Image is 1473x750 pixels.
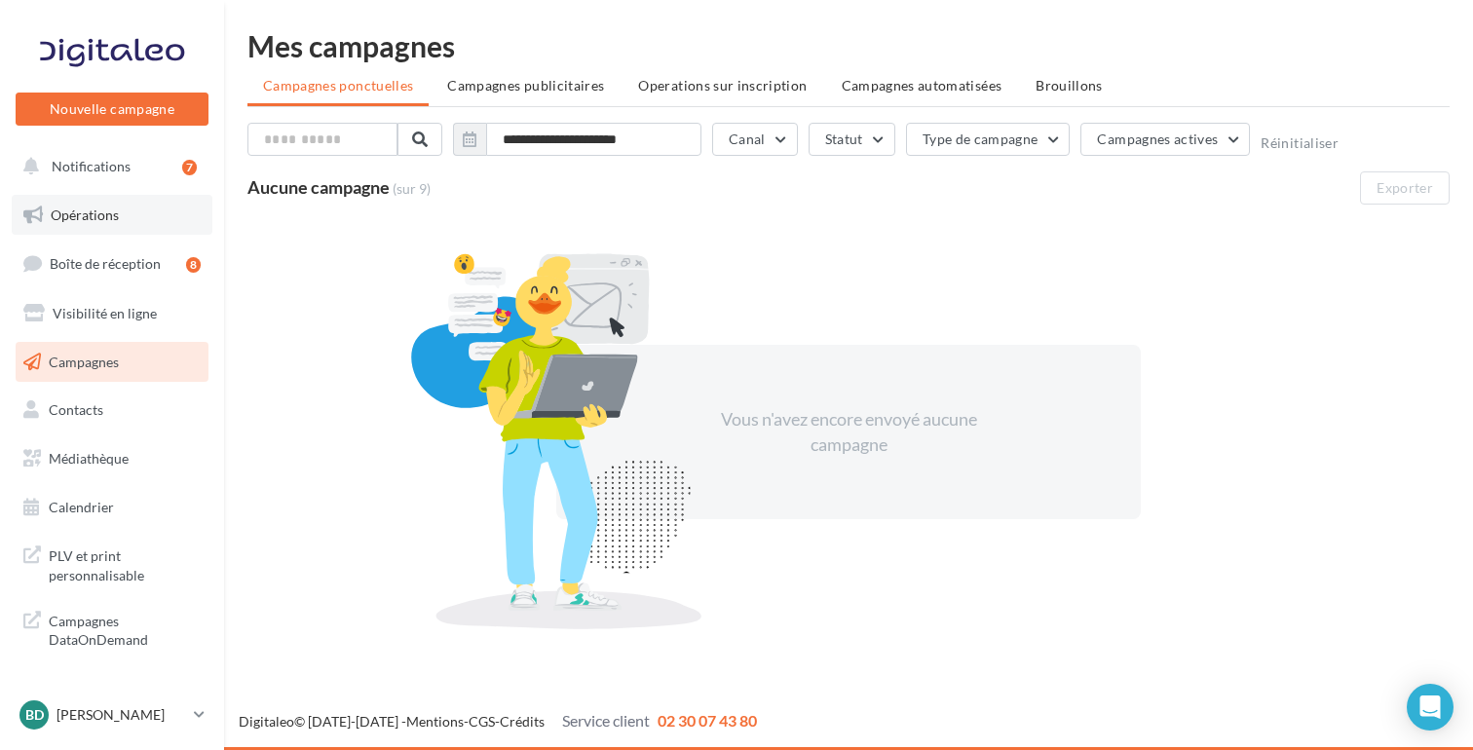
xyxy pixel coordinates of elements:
[50,255,161,272] span: Boîte de réception
[49,543,201,584] span: PLV et print personnalisable
[247,31,1450,60] div: Mes campagnes
[1080,123,1250,156] button: Campagnes actives
[658,711,757,730] span: 02 30 07 43 80
[1407,684,1454,731] div: Open Intercom Messenger
[12,195,212,236] a: Opérations
[638,77,807,94] span: Operations sur inscription
[500,713,545,730] a: Crédits
[52,158,131,174] span: Notifications
[1036,77,1103,94] span: Brouillons
[809,123,895,156] button: Statut
[49,401,103,418] span: Contacts
[12,600,212,657] a: Campagnes DataOnDemand
[12,438,212,479] a: Médiathèque
[239,713,757,730] span: © [DATE]-[DATE] - - -
[239,713,294,730] a: Digitaleo
[1360,171,1450,205] button: Exporter
[842,77,1002,94] span: Campagnes automatisées
[53,305,157,321] span: Visibilité en ligne
[469,713,495,730] a: CGS
[51,206,119,223] span: Opérations
[1097,131,1218,147] span: Campagnes actives
[562,711,650,730] span: Service client
[406,713,464,730] a: Mentions
[447,77,604,94] span: Campagnes publicitaires
[393,179,431,199] span: (sur 9)
[1261,135,1339,151] button: Réinitialiser
[12,535,212,592] a: PLV et print personnalisable
[49,353,119,369] span: Campagnes
[16,696,208,733] a: BD [PERSON_NAME]
[712,123,798,156] button: Canal
[906,123,1071,156] button: Type de campagne
[12,390,212,431] a: Contacts
[49,499,114,515] span: Calendrier
[12,487,212,528] a: Calendrier
[247,176,390,198] span: Aucune campagne
[57,705,186,725] p: [PERSON_NAME]
[12,146,205,187] button: Notifications 7
[681,407,1016,457] div: Vous n'avez encore envoyé aucune campagne
[182,160,197,175] div: 7
[186,257,201,273] div: 8
[49,608,201,650] span: Campagnes DataOnDemand
[12,293,212,334] a: Visibilité en ligne
[49,450,129,467] span: Médiathèque
[12,243,212,284] a: Boîte de réception8
[12,342,212,383] a: Campagnes
[16,93,208,126] button: Nouvelle campagne
[25,705,44,725] span: BD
